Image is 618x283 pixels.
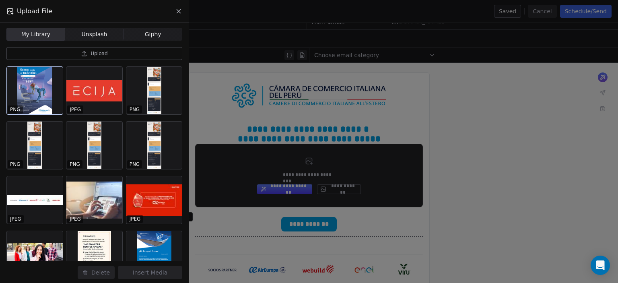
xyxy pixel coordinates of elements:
span: Giphy [145,30,161,39]
p: PNG [70,161,80,167]
span: Upload [91,50,107,57]
p: JPEG [70,216,81,222]
p: PNG [10,106,21,113]
button: Insert Media [118,266,182,279]
button: Upload [6,47,182,60]
button: Delete [78,266,115,279]
p: JPEG [70,106,81,113]
p: PNG [130,161,140,167]
p: PNG [10,161,21,167]
span: Unsplash [82,30,107,39]
p: JPEG [130,216,141,222]
span: Upload File [17,6,52,16]
div: Open Intercom Messenger [591,256,610,275]
p: JPEG [10,216,21,222]
p: PNG [130,106,140,113]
